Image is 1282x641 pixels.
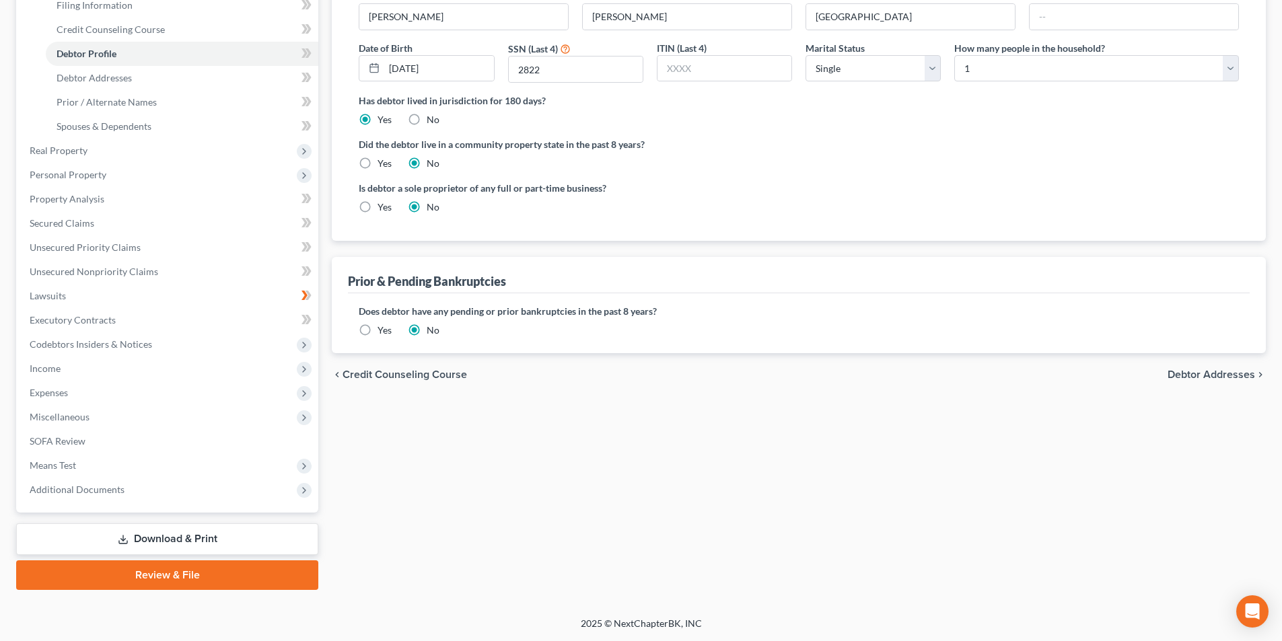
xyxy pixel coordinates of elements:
span: Codebtors Insiders & Notices [30,338,152,350]
label: No [427,157,439,170]
a: Lawsuits [19,284,318,308]
span: Means Test [30,459,76,471]
label: Yes [378,324,392,337]
label: Date of Birth [359,41,413,55]
label: Yes [378,200,392,214]
i: chevron_left [332,369,343,380]
label: No [427,113,439,126]
input: XXXX [509,56,643,82]
span: Personal Property [30,169,106,180]
a: Spouses & Dependents [46,114,318,139]
label: No [427,324,439,337]
span: Income [30,363,61,374]
a: Prior / Alternate Names [46,90,318,114]
label: Marital Status [806,41,865,55]
span: Prior / Alternate Names [57,96,157,108]
label: Did the debtor live in a community property state in the past 8 years? [359,137,1239,151]
span: Real Property [30,145,87,156]
a: SOFA Review [19,429,318,453]
div: 2025 © NextChapterBK, INC [258,617,1025,641]
div: Prior & Pending Bankruptcies [348,273,506,289]
span: Credit Counseling Course [57,24,165,35]
label: No [427,200,439,214]
span: Debtor Addresses [1168,369,1255,380]
a: Property Analysis [19,187,318,211]
span: Executory Contracts [30,314,116,326]
button: chevron_left Credit Counseling Course [332,369,467,380]
a: Unsecured Nonpriority Claims [19,260,318,284]
input: MM/DD/YYYY [384,56,493,81]
span: Expenses [30,387,68,398]
label: How many people in the household? [954,41,1105,55]
a: Download & Print [16,523,318,555]
span: Additional Documents [30,484,124,495]
span: Secured Claims [30,217,94,229]
a: Debtor Profile [46,42,318,66]
span: SOFA Review [30,435,85,447]
span: Miscellaneous [30,411,90,422]
span: Unsecured Nonpriority Claims [30,266,158,277]
span: Spouses & Dependents [57,120,151,132]
a: Credit Counseling Course [46,17,318,42]
span: Debtor Addresses [57,72,132,83]
a: Review & File [16,560,318,590]
span: Lawsuits [30,290,66,301]
a: Unsecured Priority Claims [19,235,318,260]
label: Yes [378,157,392,170]
label: Yes [378,113,392,126]
span: Property Analysis [30,193,104,204]
input: -- [359,4,568,30]
label: SSN (Last 4) [508,42,558,56]
label: Does debtor have any pending or prior bankruptcies in the past 8 years? [359,304,1239,318]
span: Credit Counseling Course [343,369,467,380]
input: -- [806,4,1015,30]
span: Unsecured Priority Claims [30,241,141,253]
label: ITIN (Last 4) [657,41,707,55]
button: Debtor Addresses chevron_right [1168,369,1266,380]
label: Is debtor a sole proprietor of any full or part-time business? [359,181,792,195]
a: Executory Contracts [19,308,318,332]
input: M.I [583,4,791,30]
i: chevron_right [1255,369,1266,380]
input: XXXX [657,56,791,81]
div: Open Intercom Messenger [1236,595,1269,628]
span: Debtor Profile [57,48,116,59]
a: Secured Claims [19,211,318,235]
input: -- [1030,4,1238,30]
label: Has debtor lived in jurisdiction for 180 days? [359,93,1239,108]
a: Debtor Addresses [46,66,318,90]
